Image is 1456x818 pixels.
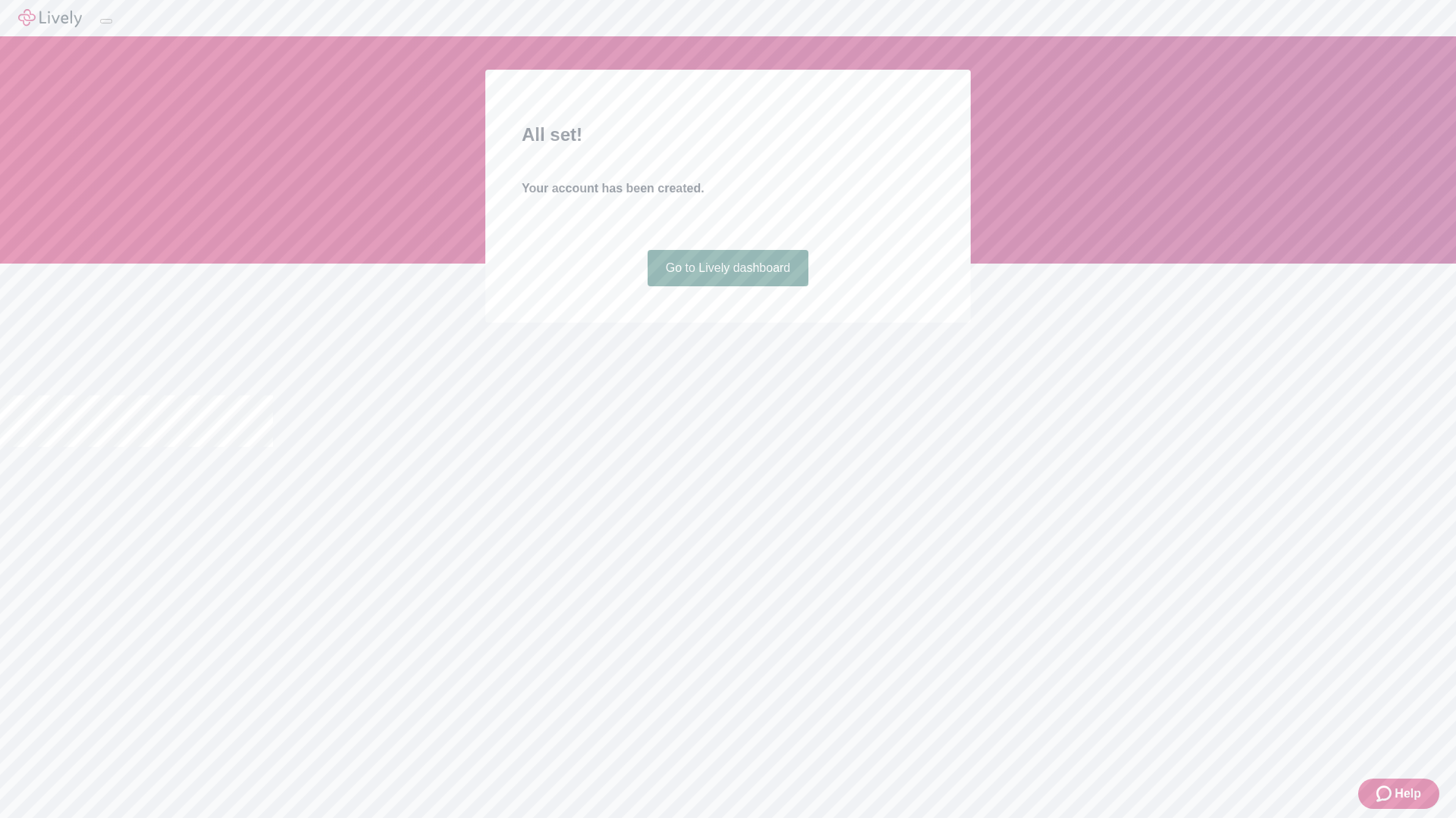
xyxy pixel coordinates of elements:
[1376,785,1395,803] svg: Zendesk support icon
[100,19,112,23] button: Log out
[522,180,934,198] h4: Your account has been created.
[522,121,934,148] h2: All set!
[1395,785,1421,803] span: Help
[1358,779,1439,809] button: Zendesk support iconHelp
[18,9,82,27] img: Lively
[648,250,809,286] a: Go to Lively dashboard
